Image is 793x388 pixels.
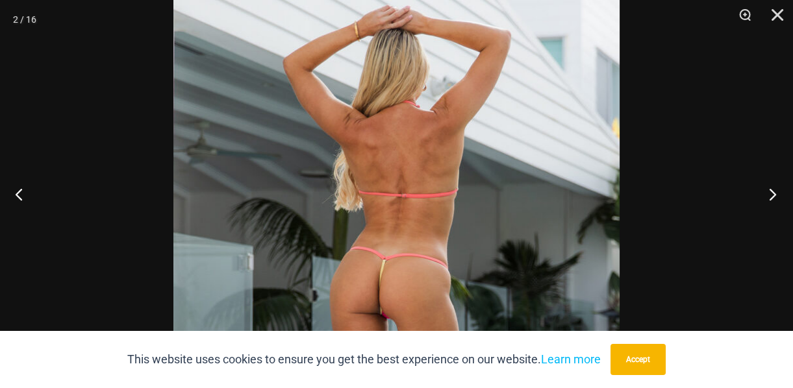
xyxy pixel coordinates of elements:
[13,10,36,29] div: 2 / 16
[127,350,601,369] p: This website uses cookies to ensure you get the best experience on our website.
[610,344,666,375] button: Accept
[744,162,793,226] button: Next
[541,352,601,366] a: Learn more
